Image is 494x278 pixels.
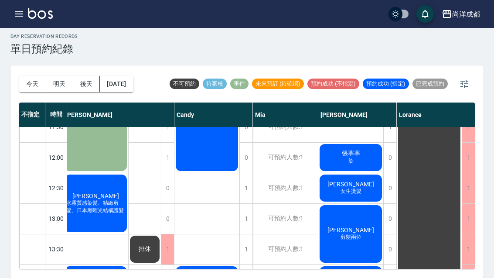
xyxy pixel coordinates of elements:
span: [PERSON_NAME] [326,181,376,188]
img: Logo [28,8,53,19]
div: Mia [253,103,318,127]
h3: 單日預約紀錄 [10,43,78,55]
span: 水霧質感染髮、精緻剪髮、日本黑曜光結構護髮 [65,199,127,214]
div: 可預約人數:1 [253,173,318,203]
div: 13:30 [45,234,67,264]
button: 今天 [19,76,46,92]
div: 1 [161,234,174,264]
div: 0 [383,234,396,264]
button: 明天 [46,76,73,92]
span: 預約成功 (不指定) [307,80,359,88]
span: 張葶葶 [340,150,362,158]
div: 1 [161,143,174,173]
span: [PERSON_NAME] [71,192,121,199]
div: 1 [462,173,475,203]
div: 0 [239,143,252,173]
button: 尚洋成都 [438,5,484,23]
span: 排休 [137,245,153,253]
span: 待審核 [203,80,227,88]
span: 已完成預約 [412,80,448,88]
div: 1 [462,143,475,173]
div: Candy [174,103,253,127]
div: 可預約人數:1 [253,234,318,264]
span: 不可預約 [170,80,199,88]
div: [PERSON_NAME] [318,103,397,127]
div: 1 [239,234,252,264]
h2: day Reservation records [10,34,78,39]
div: 0 [239,112,252,142]
div: 可預約人數:1 [253,143,318,173]
div: 0 [383,173,396,203]
span: 染 [347,158,355,165]
button: save [416,5,434,23]
div: 0 [383,204,396,234]
div: 1 [462,204,475,234]
div: 1 [239,173,252,203]
div: 可預約人數:1 [253,112,318,142]
div: 時間 [45,103,67,127]
div: 11:30 [45,112,67,142]
span: 預約成功 (指定) [363,80,409,88]
span: 女生燙髮 [339,188,363,195]
span: 剪髮兩位 [339,233,363,241]
div: 尚洋成都 [452,9,480,20]
div: Lorance [397,103,475,127]
div: 13:00 [45,203,67,234]
div: 可預約人數:1 [253,204,318,234]
div: 1 [161,112,174,142]
div: 12:00 [45,142,67,173]
div: 0 [161,204,174,234]
div: 1 [462,234,475,264]
div: 0 [161,173,174,203]
button: [DATE] [100,76,133,92]
div: 1 [383,112,396,142]
button: 後天 [73,76,100,92]
div: 1 [239,204,252,234]
div: 不指定 [19,103,45,127]
span: 事件 [230,80,249,88]
div: 12:30 [45,173,67,203]
div: [PERSON_NAME] [63,103,174,127]
span: 未來預訂 (待確認) [252,80,304,88]
div: 1 [462,112,475,142]
div: 0 [383,143,396,173]
span: [PERSON_NAME] [326,227,376,233]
